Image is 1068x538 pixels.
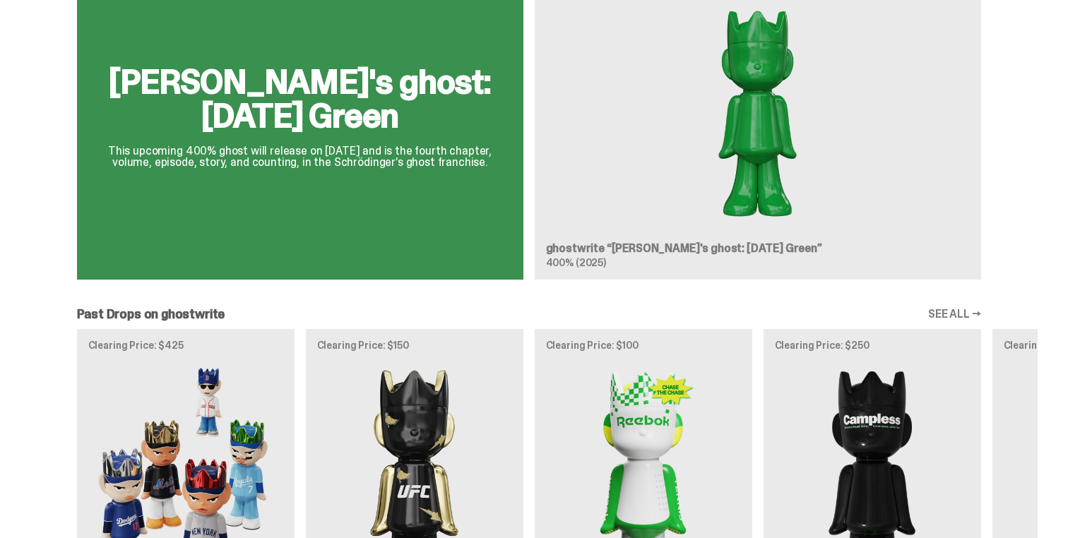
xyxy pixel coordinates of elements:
[88,340,283,350] p: Clearing Price: $425
[928,309,981,320] a: SEE ALL →
[546,243,970,254] h3: ghostwrite “[PERSON_NAME]'s ghost: [DATE] Green”
[94,65,506,133] h2: [PERSON_NAME]'s ghost: [DATE] Green
[546,256,606,269] span: 400% (2025)
[546,340,741,350] p: Clearing Price: $100
[775,340,970,350] p: Clearing Price: $250
[94,145,506,168] p: This upcoming 400% ghost will release on [DATE] and is the fourth chapter, volume, episode, story...
[77,308,225,321] h2: Past Drops on ghostwrite
[317,340,512,350] p: Clearing Price: $150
